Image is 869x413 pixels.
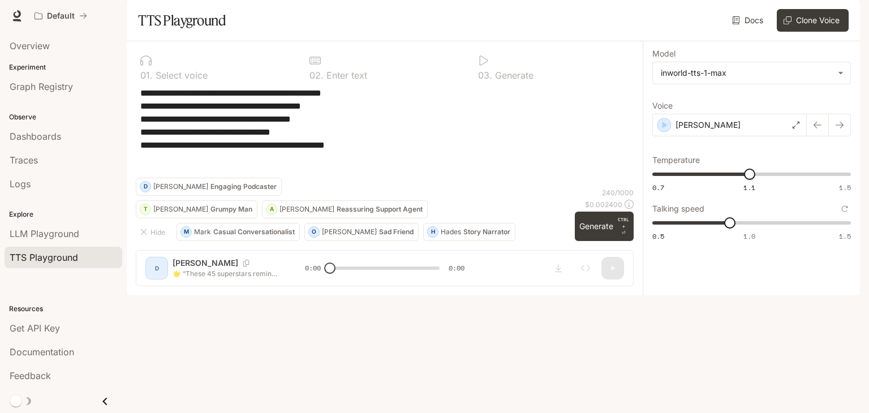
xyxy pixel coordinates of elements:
p: Talking speed [652,205,704,213]
p: Generate [492,71,534,80]
div: H [428,223,438,241]
p: Hades [441,229,461,235]
p: Mark [194,229,211,235]
button: O[PERSON_NAME]Sad Friend [304,223,419,241]
p: Voice [652,102,673,110]
button: T[PERSON_NAME]Grumpy Man [136,200,257,218]
h1: TTS Playground [138,9,226,32]
button: All workspaces [29,5,92,27]
button: Reset to default [838,203,851,215]
p: 0 3 . [478,71,492,80]
p: Engaging Podcaster [210,183,277,190]
p: Casual Conversationalist [213,229,295,235]
button: HHadesStory Narrator [423,223,515,241]
p: Model [652,50,676,58]
p: Temperature [652,156,700,164]
p: Select voice [153,71,208,80]
div: M [181,223,191,241]
p: Sad Friend [379,229,414,235]
p: Enter text [324,71,367,80]
button: D[PERSON_NAME]Engaging Podcaster [136,178,282,196]
p: CTRL + [618,216,629,230]
div: inworld-tts-1-max [653,62,850,84]
button: MMarkCasual Conversationalist [177,223,300,241]
div: O [309,223,319,241]
span: 1.0 [743,231,755,241]
div: inworld-tts-1-max [661,67,832,79]
a: Docs [730,9,768,32]
p: Reassuring Support Agent [337,206,423,213]
button: GenerateCTRL +⏎ [575,212,634,241]
span: 0.7 [652,183,664,192]
div: A [266,200,277,218]
div: D [140,178,150,196]
p: [PERSON_NAME] [676,119,741,131]
p: Grumpy Man [210,206,252,213]
span: 1.5 [839,183,851,192]
p: 0 1 . [140,71,153,80]
button: Clone Voice [777,9,849,32]
p: ⏎ [618,216,629,236]
p: [PERSON_NAME] [153,206,208,213]
span: 0.5 [652,231,664,241]
div: T [140,200,150,218]
p: [PERSON_NAME] [153,183,208,190]
p: [PERSON_NAME] [322,229,377,235]
p: 0 2 . [309,71,324,80]
span: 1.1 [743,183,755,192]
p: Story Narrator [463,229,510,235]
p: [PERSON_NAME] [279,206,334,213]
button: Hide [136,223,172,241]
button: A[PERSON_NAME]Reassuring Support Agent [262,200,428,218]
p: Default [47,11,75,21]
span: 1.5 [839,231,851,241]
